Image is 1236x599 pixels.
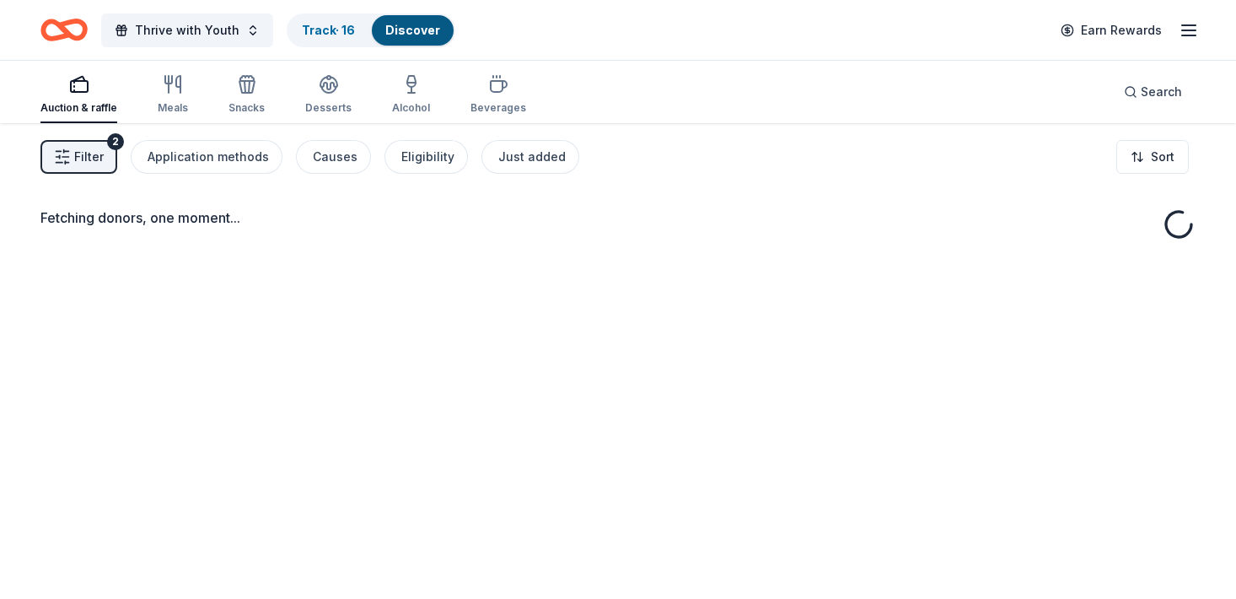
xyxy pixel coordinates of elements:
[40,208,1196,228] div: Fetching donors, one moment...
[296,140,371,174] button: Causes
[470,67,526,123] button: Beverages
[313,147,357,167] div: Causes
[228,67,265,123] button: Snacks
[481,140,579,174] button: Just added
[74,147,104,167] span: Filter
[305,101,352,115] div: Desserts
[287,13,455,47] button: Track· 16Discover
[385,23,440,37] a: Discover
[40,101,117,115] div: Auction & raffle
[1110,75,1196,109] button: Search
[228,101,265,115] div: Snacks
[101,13,273,47] button: Thrive with Youth
[148,147,269,167] div: Application methods
[305,67,352,123] button: Desserts
[392,101,430,115] div: Alcohol
[1141,82,1182,102] span: Search
[1151,147,1174,167] span: Sort
[107,133,124,150] div: 2
[302,23,355,37] a: Track· 16
[158,101,188,115] div: Meals
[392,67,430,123] button: Alcohol
[40,140,117,174] button: Filter2
[158,67,188,123] button: Meals
[135,20,239,40] span: Thrive with Youth
[40,10,88,50] a: Home
[1116,140,1189,174] button: Sort
[40,67,117,123] button: Auction & raffle
[498,147,566,167] div: Just added
[131,140,282,174] button: Application methods
[1051,15,1172,46] a: Earn Rewards
[384,140,468,174] button: Eligibility
[401,147,454,167] div: Eligibility
[470,101,526,115] div: Beverages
